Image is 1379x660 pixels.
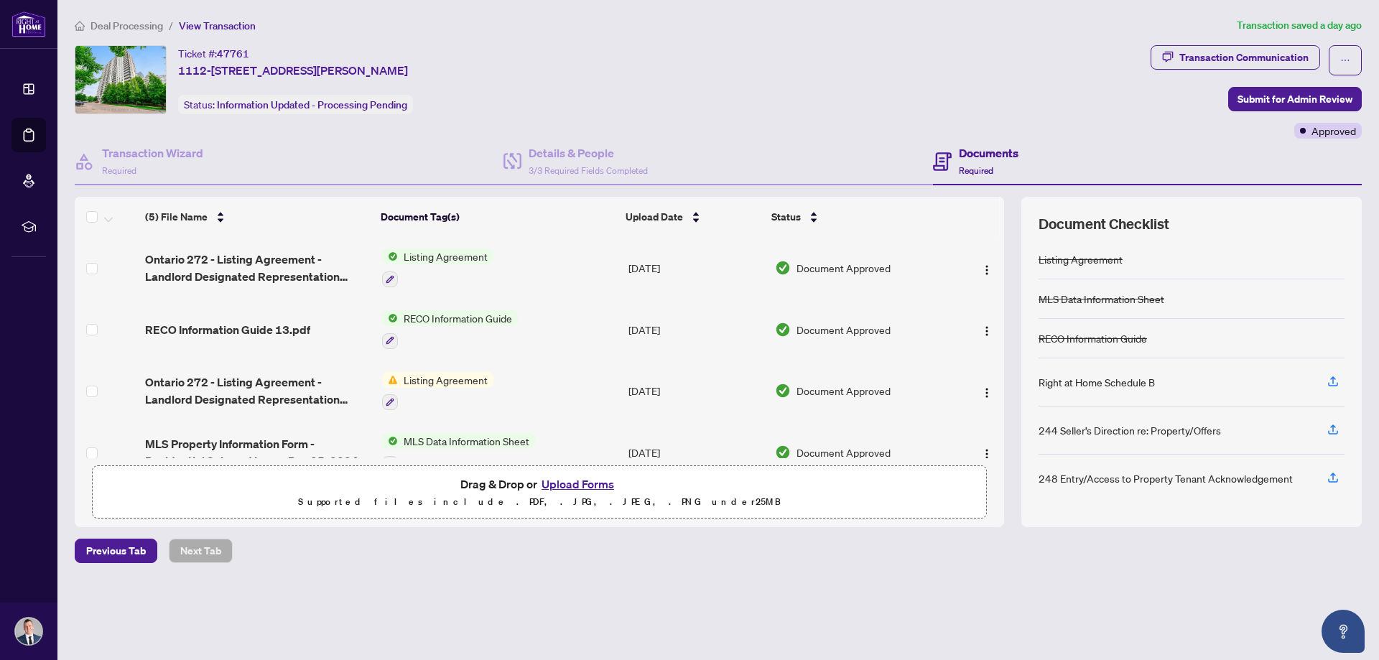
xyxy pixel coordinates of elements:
[797,322,891,338] span: Document Approved
[975,256,998,279] button: Logo
[981,325,993,337] img: Logo
[1340,55,1350,65] span: ellipsis
[145,321,310,338] span: RECO Information Guide 13.pdf
[93,466,986,519] span: Drag & Drop orUpload FormsSupported files include .PDF, .JPG, .JPEG, .PNG under25MB
[1039,374,1155,390] div: Right at Home Schedule B
[620,197,766,237] th: Upload Date
[1039,470,1293,486] div: 248 Entry/Access to Property Tenant Acknowledgement
[145,373,371,408] span: Ontario 272 - Listing Agreement - Landlord Designated Representation Agreement Authority to Offer...
[797,383,891,399] span: Document Approved
[623,361,769,422] td: [DATE]
[382,433,398,449] img: Status Icon
[11,11,46,37] img: logo
[460,475,618,493] span: Drag & Drop or
[86,539,146,562] span: Previous Tab
[398,310,518,326] span: RECO Information Guide
[1151,45,1320,70] button: Transaction Communication
[102,144,203,162] h4: Transaction Wizard
[775,260,791,276] img: Document Status
[981,387,993,399] img: Logo
[959,165,993,176] span: Required
[90,19,163,32] span: Deal Processing
[139,197,376,237] th: (5) File Name
[75,539,157,563] button: Previous Tab
[398,248,493,264] span: Listing Agreement
[178,45,249,62] div: Ticket #:
[398,372,493,388] span: Listing Agreement
[178,95,413,114] div: Status:
[1322,610,1365,653] button: Open asap
[1039,214,1169,234] span: Document Checklist
[981,264,993,276] img: Logo
[382,248,398,264] img: Status Icon
[1179,46,1309,69] div: Transaction Communication
[382,372,398,388] img: Status Icon
[775,383,791,399] img: Document Status
[775,322,791,338] img: Document Status
[771,209,801,225] span: Status
[179,19,256,32] span: View Transaction
[1039,251,1123,267] div: Listing Agreement
[975,379,998,402] button: Logo
[217,47,249,60] span: 47761
[981,448,993,460] img: Logo
[529,165,648,176] span: 3/3 Required Fields Completed
[145,209,208,225] span: (5) File Name
[775,445,791,460] img: Document Status
[398,433,535,449] span: MLS Data Information Sheet
[626,209,683,225] span: Upload Date
[797,445,891,460] span: Document Approved
[1311,123,1356,139] span: Approved
[382,372,493,411] button: Status IconListing Agreement
[975,441,998,464] button: Logo
[1238,88,1352,111] span: Submit for Admin Review
[797,260,891,276] span: Document Approved
[623,237,769,299] td: [DATE]
[1039,422,1221,438] div: 244 Seller’s Direction re: Property/Offers
[217,98,407,111] span: Information Updated - Processing Pending
[102,165,136,176] span: Required
[145,251,371,285] span: Ontario 272 - Listing Agreement - Landlord Designated Representation Agreement Authority to Offer...
[101,493,978,511] p: Supported files include .PDF, .JPG, .JPEG, .PNG under 25 MB
[15,618,42,645] img: Profile Icon
[178,62,408,79] span: 1112-[STREET_ADDRESS][PERSON_NAME]
[382,248,493,287] button: Status IconListing Agreement
[169,17,173,34] li: /
[75,21,85,31] span: home
[623,299,769,361] td: [DATE]
[1039,291,1164,307] div: MLS Data Information Sheet
[169,539,233,563] button: Next Tab
[959,144,1018,162] h4: Documents
[145,435,371,470] span: MLS Property Information Form - Residential Sale and Lease Rev 05_2024 1.pdf
[382,310,398,326] img: Status Icon
[623,422,769,483] td: [DATE]
[75,46,166,113] img: IMG-W12332806_1.jpg
[375,197,620,237] th: Document Tag(s)
[1228,87,1362,111] button: Submit for Admin Review
[382,433,535,472] button: Status IconMLS Data Information Sheet
[975,318,998,341] button: Logo
[382,310,518,349] button: Status IconRECO Information Guide
[1039,330,1147,346] div: RECO Information Guide
[537,475,618,493] button: Upload Forms
[1237,17,1362,34] article: Transaction saved a day ago
[766,197,948,237] th: Status
[529,144,648,162] h4: Details & People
